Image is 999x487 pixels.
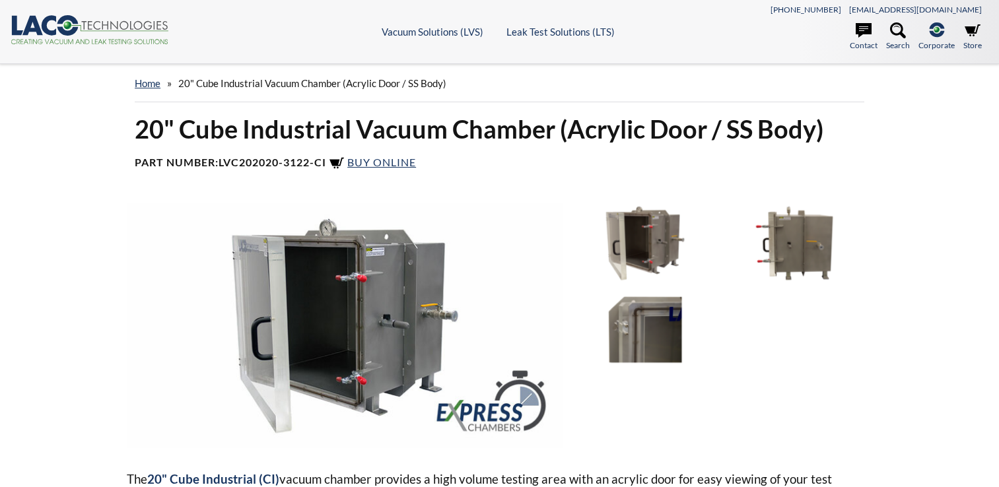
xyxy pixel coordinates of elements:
[850,22,878,51] a: Contact
[886,22,910,51] a: Search
[135,156,864,172] h4: Part Number:
[506,26,615,38] a: Leak Test Solutions (LTS)
[849,5,982,15] a: [EMAIL_ADDRESS][DOMAIN_NAME]
[574,290,716,370] img: 20" X 20" CI Vacuum Chamber (Acrylic Door / SS Body) Hinge
[723,203,866,283] img: 20" X 20" CI Vacuum Chamber (Acrylic Door / SS Body) side view
[347,156,416,168] span: Buy Online
[219,156,326,168] b: LVC202020-3122-CI
[147,471,279,486] strong: 20" Cube Industrial (CI)
[329,156,416,168] a: Buy Online
[771,5,841,15] a: [PHONE_NUMBER]
[135,77,160,89] a: home
[135,65,864,102] div: »
[127,203,563,448] img: LVC202020-3122-CI Express Chamber
[382,26,483,38] a: Vacuum Solutions (LVS)
[178,77,446,89] span: 20" Cube Industrial Vacuum Chamber (Acrylic Door / SS Body)
[135,113,864,145] h1: 20" Cube Industrial Vacuum Chamber (Acrylic Door / SS Body)
[963,22,982,51] a: Store
[574,203,716,283] img: 20" X 20" CI Vacuum Chamber (Acrylic Door / SS Body), angled view
[918,39,955,51] span: Corporate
